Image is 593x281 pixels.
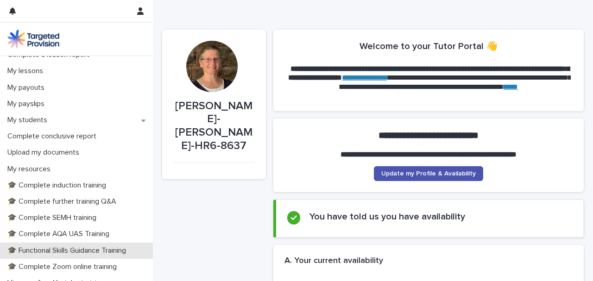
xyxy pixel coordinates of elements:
p: My students [4,116,55,125]
p: 🎓 Complete induction training [4,181,114,190]
p: [PERSON_NAME]-[PERSON_NAME]-HR6-8637 [173,100,255,153]
p: My payouts [4,83,52,92]
p: Upload my documents [4,148,87,157]
p: 🎓 Complete AQA UAS Training [4,230,117,238]
h2: You have told us you have availability [309,211,465,222]
p: My resources [4,165,58,174]
a: Update my Profile & Availability [374,166,483,181]
p: 🎓 Complete further training Q&A [4,197,124,206]
p: Complete conclusive report [4,132,104,141]
p: My payslips [4,100,52,108]
p: My lessons [4,67,50,75]
p: 🎓 Functional Skills Guidance Training [4,246,133,255]
h2: A. Your current availability [284,256,383,266]
p: 🎓 Complete SEMH training [4,213,104,222]
h2: Welcome to your Tutor Portal 👋 [360,41,498,52]
span: Update my Profile & Availability [381,170,476,177]
img: M5nRWzHhSzIhMunXDL62 [7,30,59,48]
p: 🎓 Complete Zoom online training [4,262,124,271]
